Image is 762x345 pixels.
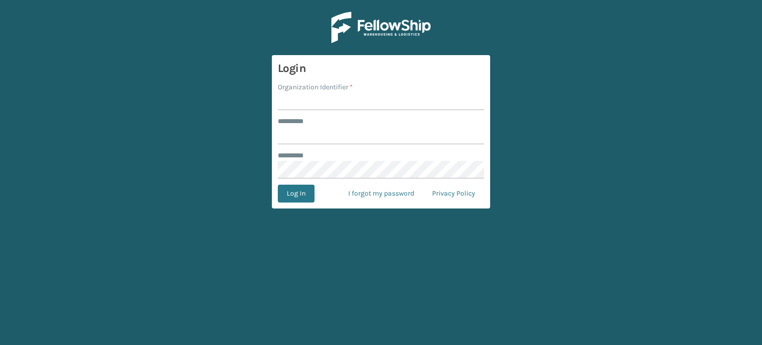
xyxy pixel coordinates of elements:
[423,185,484,203] a: Privacy Policy
[278,61,484,76] h3: Login
[278,185,315,203] button: Log In
[331,12,431,43] img: Logo
[339,185,423,203] a: I forgot my password
[278,82,353,92] label: Organization Identifier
